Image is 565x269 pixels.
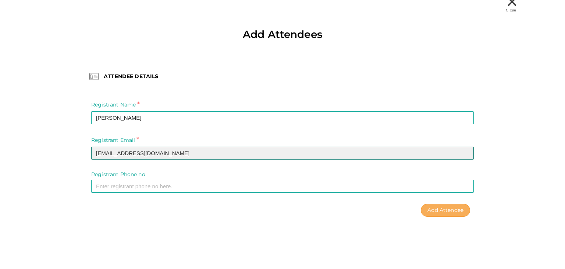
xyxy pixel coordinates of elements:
span: Registrant Name [91,101,136,108]
label: Add Attendees [243,26,322,43]
img: id-card.png [89,72,99,81]
span: Registrant Email [91,137,135,143]
span: Registrant Phone no [91,171,145,178]
span: Close [506,8,516,13]
button: Add Attendee [421,204,470,217]
input: Enter registrant name here. [91,111,474,124]
input: Please enter your mobile number [91,180,474,193]
label: ATTENDEE DETAILS [104,73,158,80]
input: Enter registrant email here. [91,147,474,160]
span: Add Attendee [427,207,463,213]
